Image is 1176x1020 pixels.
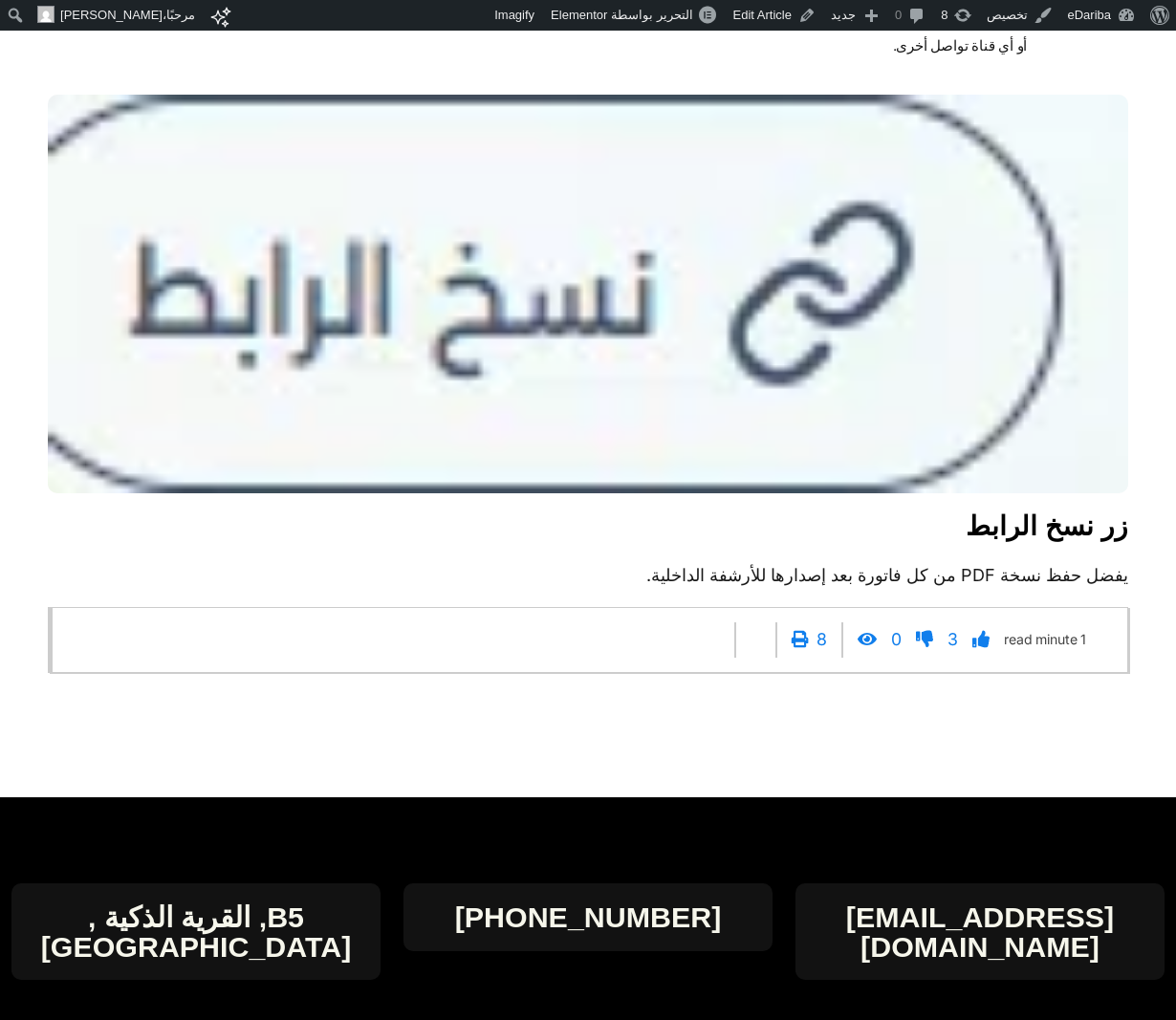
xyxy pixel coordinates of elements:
[455,902,722,931] a: [PHONE_NUMBER]
[795,902,1165,961] a: [EMAIL_ADDRESS][DOMAIN_NAME]
[102,29,1052,66] li: أو أي قناة تواصل أخرى.
[1035,622,1078,658] span: minute
[11,902,381,961] h4: B5, القرية الذكية , [GEOGRAPHIC_DATA]
[1004,622,1033,658] span: read
[817,622,827,658] span: 8
[48,510,1128,544] h3: زر نسخ الرابط
[891,622,947,658] a: 0
[947,622,958,658] span: 3
[551,8,692,22] span: التحرير بواسطة Elementor
[1080,622,1086,658] span: 1
[817,622,891,658] a: 8
[891,622,902,658] span: 0
[947,622,1004,658] a: 3
[48,563,1128,588] p: يفضل حفظ نسخة PDF من كل فاتورة بعد إصدارها للأرشفة الداخلية.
